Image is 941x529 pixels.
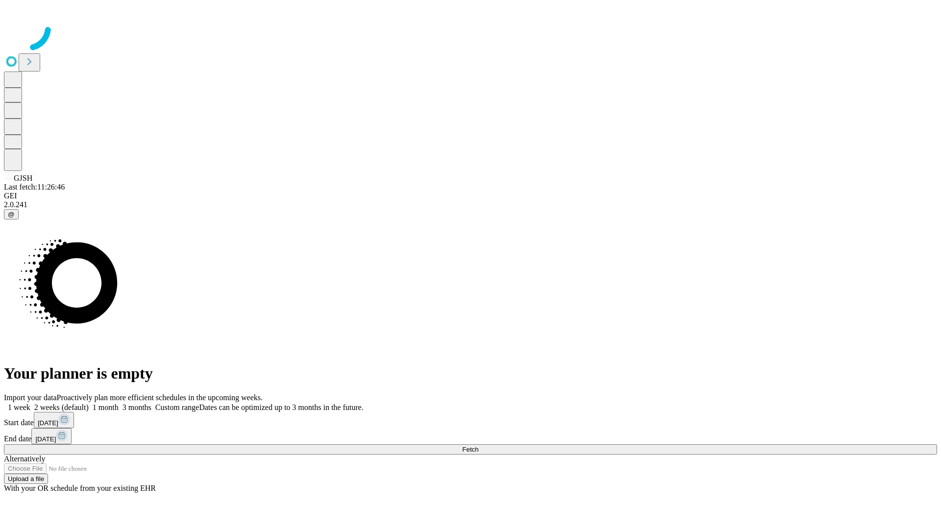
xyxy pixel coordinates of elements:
[4,183,65,191] span: Last fetch: 11:26:46
[4,455,45,463] span: Alternatively
[4,484,156,492] span: With your OR schedule from your existing EHR
[4,444,937,455] button: Fetch
[155,403,199,411] span: Custom range
[4,209,19,219] button: @
[34,412,74,428] button: [DATE]
[123,403,151,411] span: 3 months
[34,403,89,411] span: 2 weeks (default)
[35,435,56,443] span: [DATE]
[4,200,937,209] div: 2.0.241
[31,428,72,444] button: [DATE]
[4,192,937,200] div: GEI
[4,412,937,428] div: Start date
[462,446,478,453] span: Fetch
[8,403,30,411] span: 1 week
[4,428,937,444] div: End date
[8,211,15,218] span: @
[38,419,58,427] span: [DATE]
[4,393,57,402] span: Import your data
[4,474,48,484] button: Upload a file
[57,393,263,402] span: Proactively plan more efficient schedules in the upcoming weeks.
[199,403,363,411] span: Dates can be optimized up to 3 months in the future.
[14,174,32,182] span: GJSH
[4,364,937,383] h1: Your planner is empty
[93,403,119,411] span: 1 month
